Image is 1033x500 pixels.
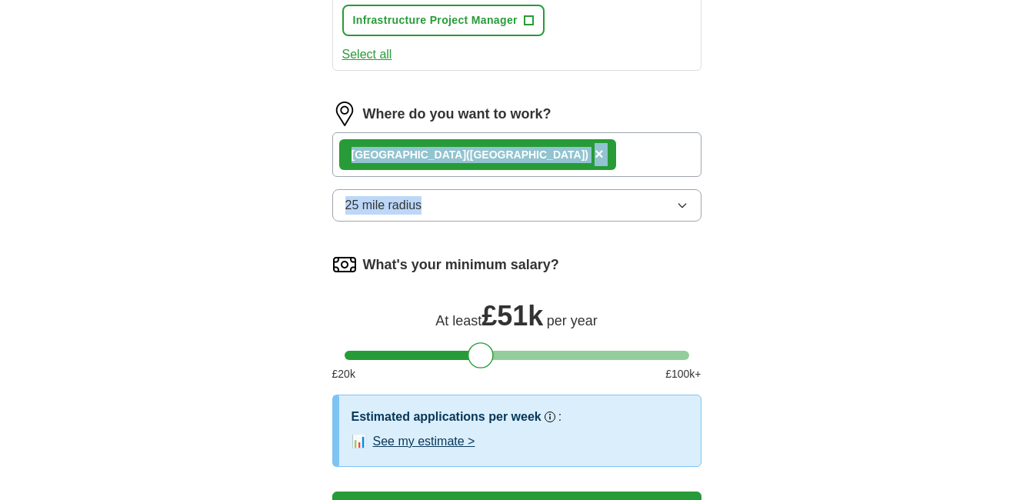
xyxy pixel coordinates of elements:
span: At least [435,313,482,328]
label: What's your minimum salary? [363,255,559,275]
span: 25 mile radius [345,196,422,215]
div: [GEOGRAPHIC_DATA] [352,147,589,163]
h3: Estimated applications per week [352,408,541,426]
button: Infrastructure Project Manager [342,5,545,36]
h3: : [558,408,561,426]
span: × [595,145,604,162]
button: 25 mile radius [332,189,701,222]
button: × [595,143,604,166]
span: £ 51k [482,300,543,332]
span: Infrastructure Project Manager [353,12,518,28]
span: 📊 [352,432,367,451]
button: See my estimate > [373,432,475,451]
span: ([GEOGRAPHIC_DATA]) [466,148,588,161]
button: Select all [342,45,392,64]
span: £ 20 k [332,366,355,382]
label: Where do you want to work? [363,104,551,125]
img: location.png [332,102,357,126]
img: salary.png [332,252,357,277]
span: per year [547,313,598,328]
